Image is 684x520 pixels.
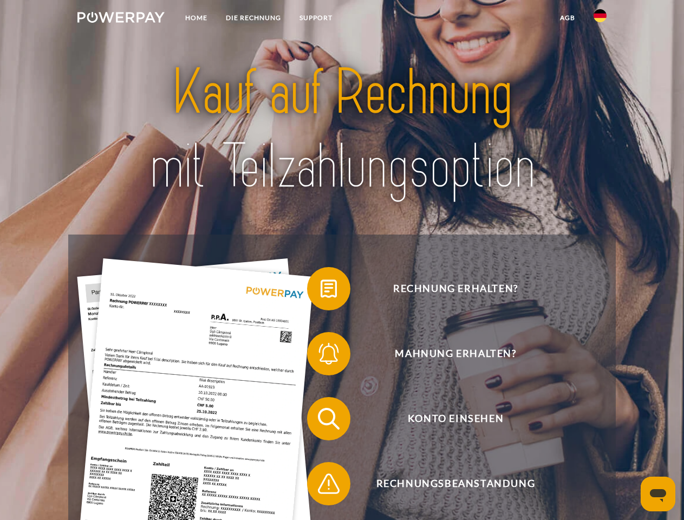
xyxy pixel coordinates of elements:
button: Rechnung erhalten? [307,267,589,310]
a: Home [176,8,217,28]
a: agb [551,8,584,28]
button: Mahnung erhalten? [307,332,589,375]
a: DIE RECHNUNG [217,8,290,28]
img: title-powerpay_de.svg [103,52,581,207]
span: Rechnung erhalten? [323,267,588,310]
img: de [594,9,607,22]
button: Rechnungsbeanstandung [307,462,589,505]
span: Konto einsehen [323,397,588,440]
span: Rechnungsbeanstandung [323,462,588,505]
img: qb_bill.svg [315,275,342,302]
span: Mahnung erhalten? [323,332,588,375]
img: qb_warning.svg [315,470,342,497]
button: Konto einsehen [307,397,589,440]
a: SUPPORT [290,8,342,28]
img: logo-powerpay-white.svg [77,12,165,23]
img: qb_search.svg [315,405,342,432]
img: qb_bell.svg [315,340,342,367]
iframe: Schaltfläche zum Öffnen des Messaging-Fensters [641,477,675,511]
